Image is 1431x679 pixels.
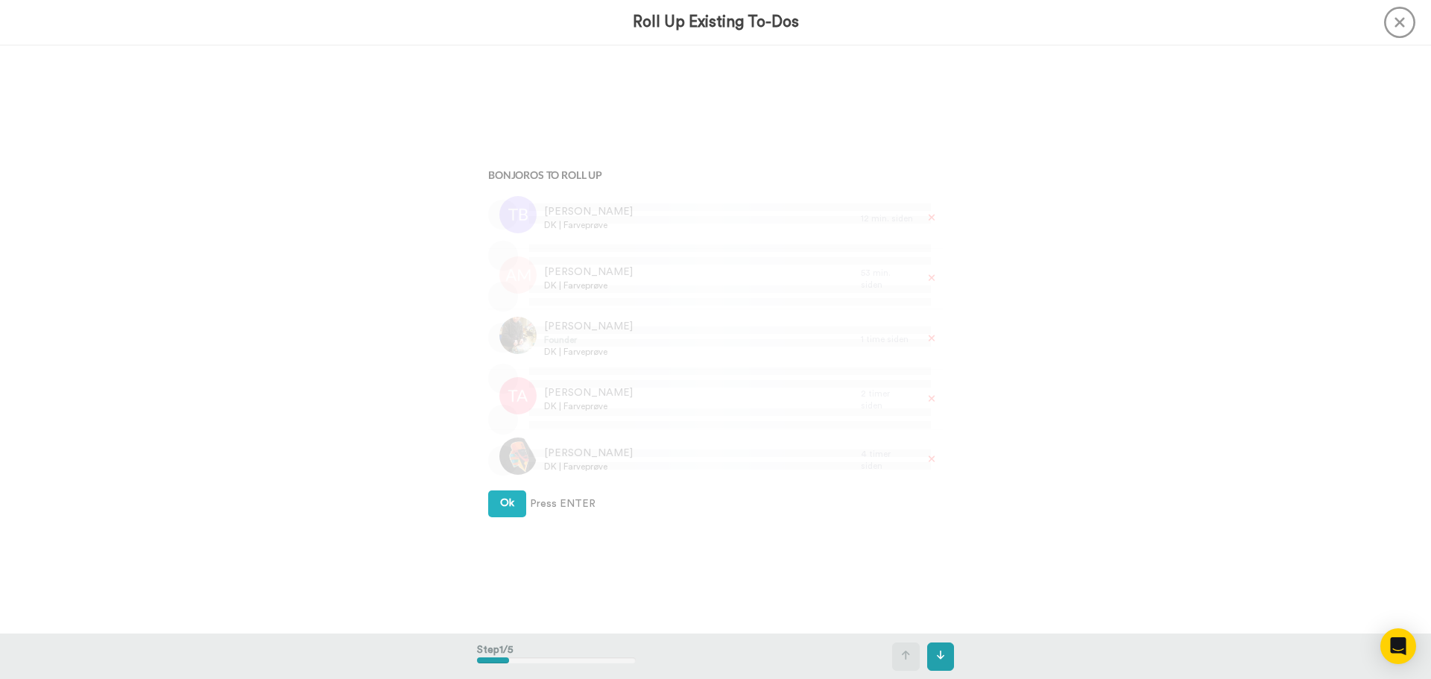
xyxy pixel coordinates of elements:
[544,334,633,346] span: Founder
[488,490,526,517] button: Ok
[499,377,537,414] img: ta.png
[544,385,633,400] span: [PERSON_NAME]
[544,219,633,231] span: DK | Farveprøve
[500,498,514,508] span: Ok
[544,446,633,461] span: [PERSON_NAME]
[544,319,633,334] span: [PERSON_NAME]
[633,13,799,31] h3: Roll Up Existing To-Dos
[861,333,913,345] div: 1 time siden
[499,256,537,294] img: am.png
[530,496,596,511] span: Press ENTER
[544,204,633,219] span: [PERSON_NAME]
[499,317,537,354] img: f85a2403-b617-4c24-b5a1-68b167a097eb.jpg
[861,267,913,291] div: 53 min. siden
[1380,628,1416,664] div: Open Intercom Messenger
[488,169,943,180] h4: Bonjoros To Roll Up
[861,212,913,224] div: 12 min. siden
[544,265,633,280] span: [PERSON_NAME]
[477,635,636,678] div: Step 1 / 5
[861,388,913,411] div: 2 timer siden
[544,461,633,473] span: DK | Farveprøve
[861,448,913,472] div: 4 timer siden
[544,280,633,291] span: DK | Farveprøve
[544,400,633,412] span: DK | Farveprøve
[544,346,633,358] span: DK | Farveprøve
[499,438,537,475] img: 4c00dd9a-f0fa-4282-864e-60993bd1863b.jpg
[499,196,537,233] img: tb.png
